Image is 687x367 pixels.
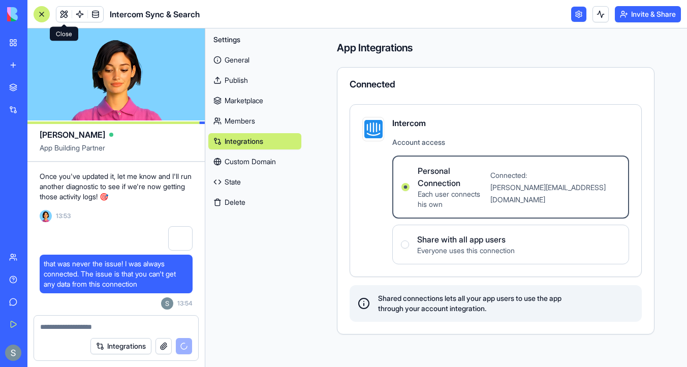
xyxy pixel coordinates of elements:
[364,120,383,138] img: intercom
[90,338,151,354] button: Integrations
[177,299,193,308] span: 13:54
[208,133,301,149] a: Integrations
[40,143,193,161] span: App Building Partner
[208,174,301,190] a: State
[208,194,301,210] button: Delete
[490,171,606,204] span: Connected: [PERSON_NAME][EMAIL_ADDRESS][DOMAIN_NAME]
[40,129,105,141] span: [PERSON_NAME]
[392,137,629,147] span: Account access
[615,6,681,22] button: Invite & Share
[418,165,482,189] span: Personal Connection
[50,27,78,41] div: Close
[337,41,654,55] h4: App Integrations
[208,52,301,68] a: General
[401,240,409,249] button: Share with all app usersEveryone uses this connection
[208,32,301,48] button: Settings
[417,233,515,246] span: Share with all app users
[56,212,71,220] span: 13:53
[213,35,240,45] span: Settings
[161,297,173,310] img: ACg8ocKnDTHbS00rqwWSHQfXf8ia04QnQtz5EDX_Ef5UNrjqV-k=s96-c
[7,7,70,21] img: logo
[40,210,52,222] img: Ella_00000_wcx2te.png
[208,154,301,170] a: Custom Domain
[378,293,561,314] span: Shared connections lets all your app users to use the app through your account integration.
[110,8,200,20] span: Intercom Sync & Search
[5,345,21,361] img: ACg8ocKnDTHbS00rqwWSHQfXf8ia04QnQtz5EDX_Ef5UNrjqV-k=s96-c
[208,72,301,88] a: Publish
[350,80,642,89] div: Connected
[208,113,301,129] a: Members
[40,171,193,202] p: Once you've updated it, let me know and I'll run another diagnostic to see if we're now getting t...
[208,93,301,109] a: Marketplace
[417,246,515,256] span: Everyone uses this connection
[418,189,482,209] span: Each user connects his own
[392,117,629,129] span: Intercom
[44,259,189,289] span: that was never the issue! I was always connected. The issue is that you can't get any data from t...
[401,183,410,191] button: Personal ConnectionEach user connects his ownConnected:[PERSON_NAME][EMAIL_ADDRESS][DOMAIN_NAME]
